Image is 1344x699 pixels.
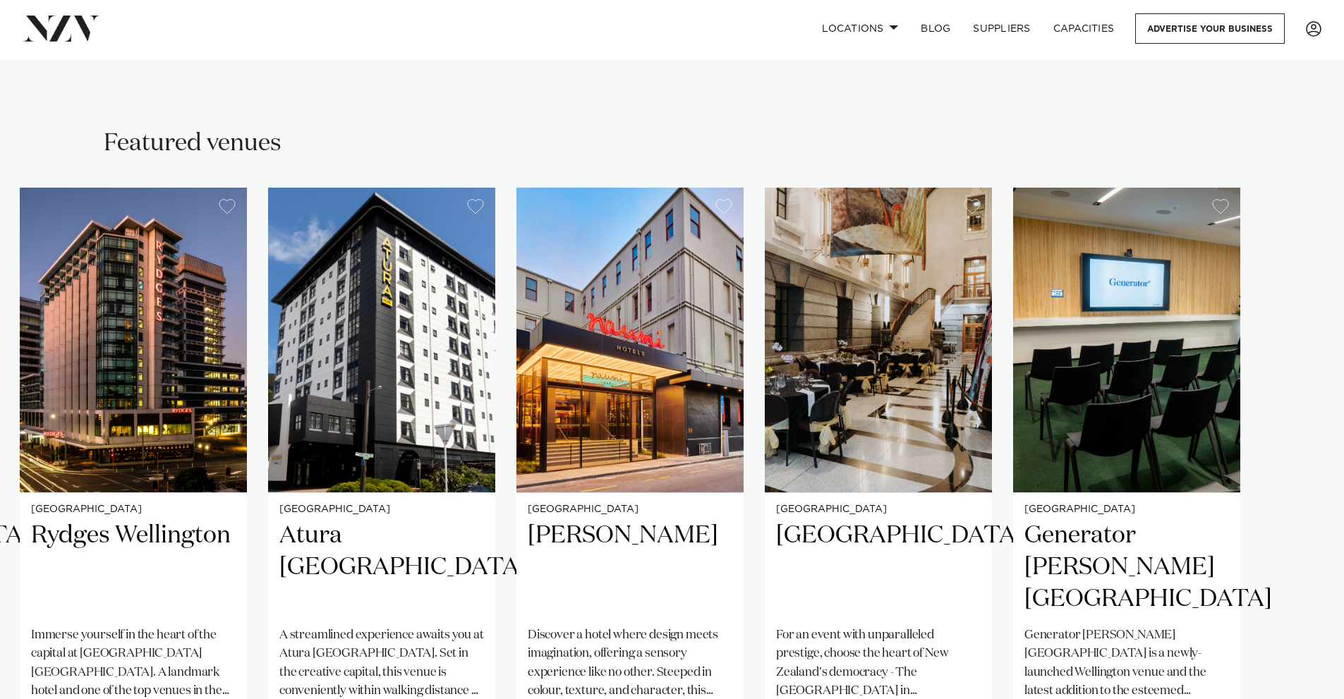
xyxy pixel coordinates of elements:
h2: Generator [PERSON_NAME][GEOGRAPHIC_DATA] [1024,520,1229,615]
small: [GEOGRAPHIC_DATA] [528,504,732,515]
a: BLOG [909,13,962,44]
h2: Atura [GEOGRAPHIC_DATA] [279,520,484,615]
a: Capacities [1042,13,1126,44]
small: [GEOGRAPHIC_DATA] [1024,504,1229,515]
small: [GEOGRAPHIC_DATA] [31,504,236,515]
small: [GEOGRAPHIC_DATA] [776,504,981,515]
h2: [GEOGRAPHIC_DATA] [776,520,981,615]
small: [GEOGRAPHIC_DATA] [279,504,484,515]
h2: Featured venues [104,128,281,159]
h2: Rydges Wellington [31,520,236,615]
a: Advertise your business [1135,13,1285,44]
a: SUPPLIERS [962,13,1041,44]
img: nzv-logo.png [23,16,99,41]
h2: [PERSON_NAME] [528,520,732,615]
a: Locations [811,13,909,44]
